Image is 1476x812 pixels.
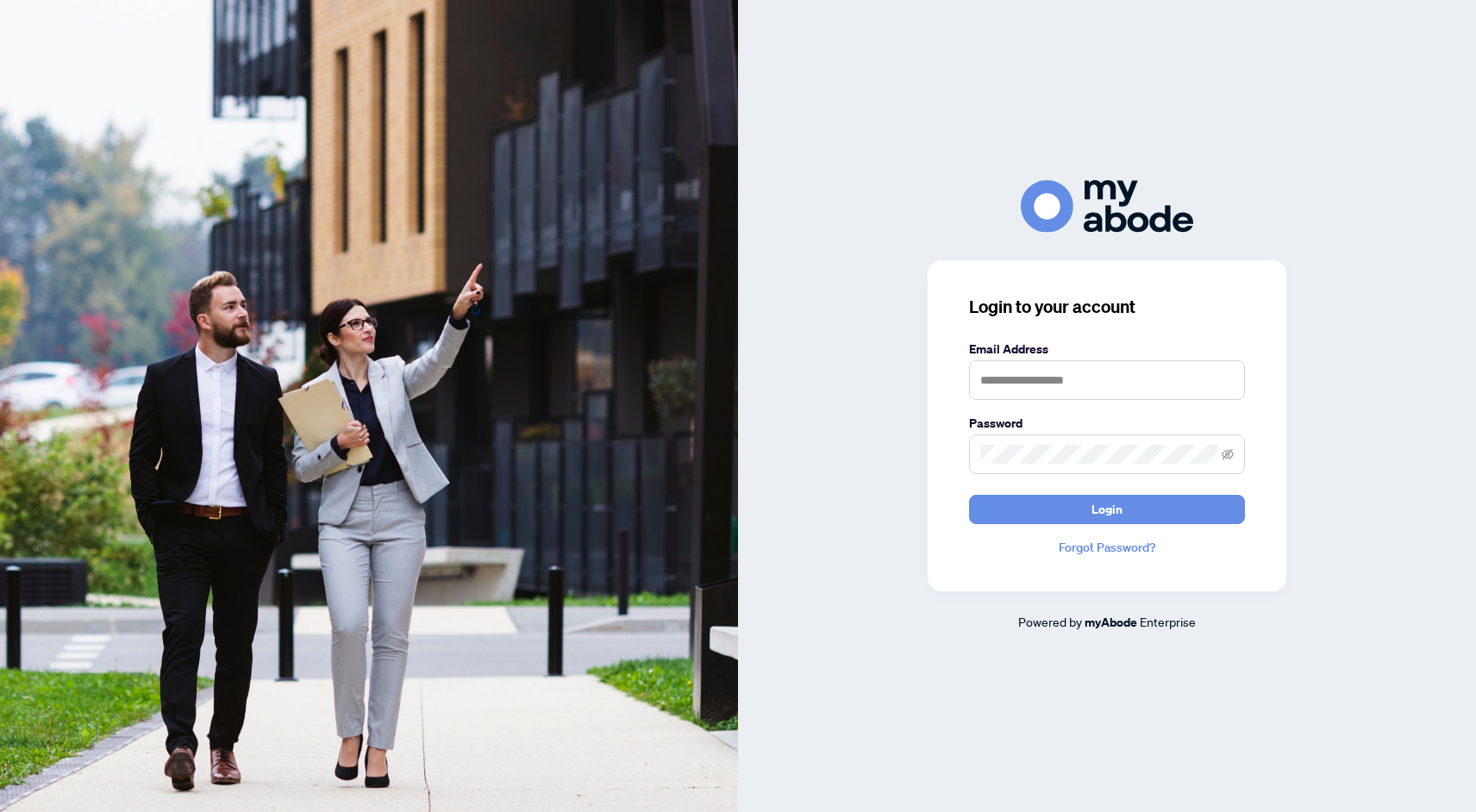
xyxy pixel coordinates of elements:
a: myAbode [1085,613,1137,632]
span: eye-invisible [1222,448,1234,460]
a: Forgot Password? [969,538,1245,557]
h3: Login to your account [969,295,1245,319]
button: Login [969,495,1245,524]
img: ma-logo [1021,180,1193,233]
label: Password [969,414,1245,433]
span: Enterprise [1140,614,1196,629]
span: Powered by [1018,614,1082,629]
label: Email Address [969,340,1245,359]
span: Login [1091,496,1123,523]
